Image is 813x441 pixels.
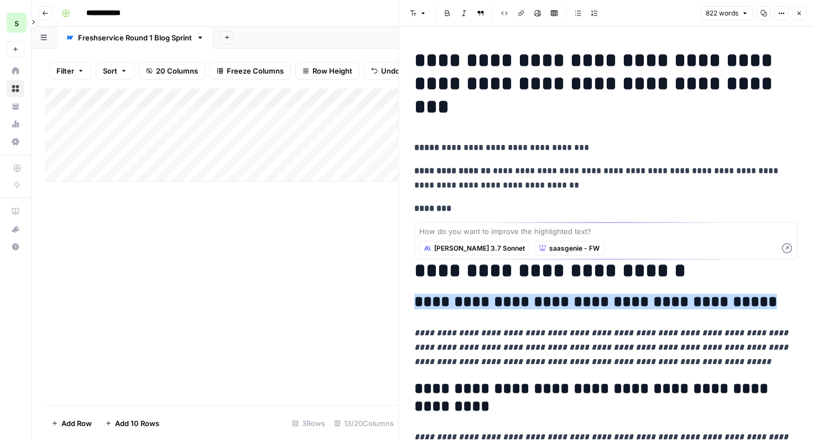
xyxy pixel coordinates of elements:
span: Add 10 Rows [115,418,159,429]
a: Usage [7,115,24,133]
button: Filter [49,62,91,80]
span: saasgenie - FW [549,243,600,253]
a: Browse [7,80,24,97]
span: 20 Columns [156,65,198,76]
a: Settings [7,133,24,151]
button: Add Row [45,414,98,432]
span: Sort [103,65,117,76]
a: Home [7,62,24,80]
button: Help + Support [7,238,24,256]
button: [PERSON_NAME] 3.7 Sonnet [419,241,530,256]
button: saasgenie - FW [534,241,604,256]
span: [PERSON_NAME] 3.7 Sonnet [434,243,525,253]
div: What's new? [7,221,24,237]
button: Sort [96,62,134,80]
div: 13/20 Columns [330,414,398,432]
span: Add Row [61,418,92,429]
button: Row Height [295,62,359,80]
button: 20 Columns [139,62,205,80]
span: Row Height [312,65,352,76]
div: Freshservice Round 1 Blog Sprint [78,32,192,43]
a: Your Data [7,97,24,115]
span: Undo [381,65,400,76]
span: 822 words [706,8,738,18]
span: Filter [56,65,74,76]
button: Add 10 Rows [98,414,166,432]
button: Undo [364,62,407,80]
button: Workspace: saasgenie [7,9,24,37]
button: 822 words [701,6,753,20]
button: What's new? [7,220,24,238]
button: Freeze Columns [210,62,291,80]
span: s [14,16,19,29]
span: Freeze Columns [227,65,284,76]
a: Freshservice Round 1 Blog Sprint [56,27,213,49]
div: 3 Rows [288,414,330,432]
a: AirOps Academy [7,203,24,220]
